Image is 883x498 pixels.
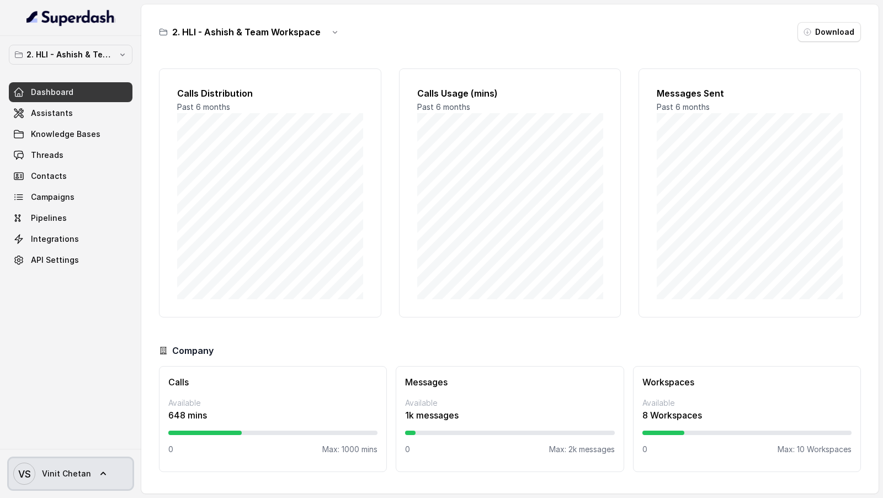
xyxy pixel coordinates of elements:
p: 0 [405,444,410,455]
p: 8 Workspaces [642,409,852,422]
a: Dashboard [9,82,132,102]
h3: Messages [405,375,614,389]
h3: Calls [168,375,377,389]
span: Dashboard [31,87,73,98]
span: Pipelines [31,213,67,224]
p: Available [168,398,377,409]
span: Past 6 months [657,102,710,112]
h3: Workspaces [642,375,852,389]
p: Available [405,398,614,409]
span: Contacts [31,171,67,182]
span: Vinit Chetan [42,468,91,479]
button: Download [797,22,861,42]
a: Campaigns [9,187,132,207]
a: Vinit Chetan [9,458,132,489]
p: 0 [168,444,173,455]
button: 2. HLI - Ashish & Team Workspace [9,45,132,65]
h2: Messages Sent [657,87,843,100]
a: Knowledge Bases [9,124,132,144]
p: 2. HLI - Ashish & Team Workspace [26,48,115,61]
span: Threads [31,150,63,161]
text: VS [18,468,31,480]
h3: 2. HLI - Ashish & Team Workspace [172,25,321,39]
img: light.svg [26,9,115,27]
span: Past 6 months [177,102,230,112]
a: Integrations [9,229,132,249]
span: Campaigns [31,192,75,203]
a: API Settings [9,250,132,270]
p: Max: 2k messages [549,444,615,455]
p: Max: 10 Workspaces [778,444,852,455]
a: Threads [9,145,132,165]
a: Pipelines [9,208,132,228]
p: 0 [642,444,647,455]
span: Past 6 months [417,102,470,112]
a: Assistants [9,103,132,123]
p: Max: 1000 mins [322,444,377,455]
h2: Calls Distribution [177,87,363,100]
p: 1k messages [405,409,614,422]
p: 648 mins [168,409,377,422]
h3: Company [172,344,214,357]
p: Available [642,398,852,409]
span: Integrations [31,234,79,245]
span: Assistants [31,108,73,119]
a: Contacts [9,166,132,186]
span: API Settings [31,255,79,266]
span: Knowledge Bases [31,129,100,140]
h2: Calls Usage (mins) [417,87,603,100]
